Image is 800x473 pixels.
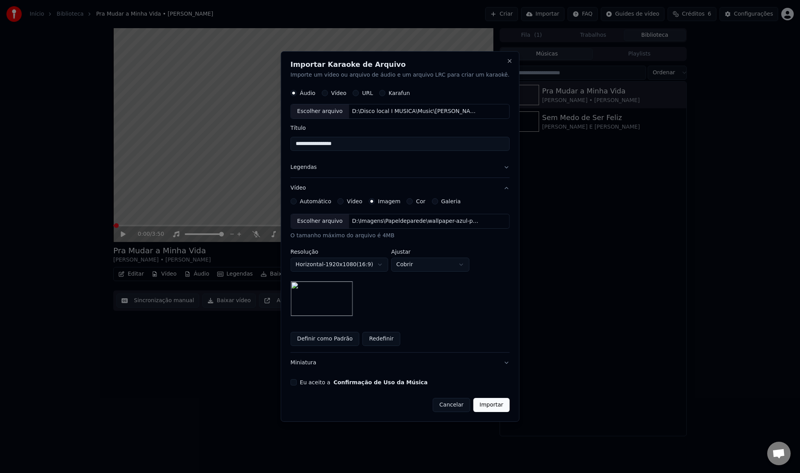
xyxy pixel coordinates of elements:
[291,353,510,373] button: Miniatura
[300,90,316,96] label: Áudio
[473,398,510,412] button: Importar
[441,199,461,204] label: Galeria
[378,199,400,204] label: Imagem
[291,178,510,198] button: Vídeo
[291,125,510,131] label: Título
[416,199,425,204] label: Cor
[291,198,510,352] div: Vídeo
[334,380,428,385] button: Eu aceito a
[331,90,346,96] label: Vídeo
[362,90,373,96] label: URL
[291,61,510,68] h2: Importar Karaoke de Arquivo
[291,104,349,118] div: Escolher arquivo
[291,71,510,79] p: Importe um vídeo ou arquivo de áudio e um arquivo LRC para criar um karaokê.
[349,217,482,225] div: D:\Imagens\Papeldeparede\wallpaper-azul-papel-de-parede-azul-fundo.jpg
[347,199,362,204] label: Vídeo
[389,90,410,96] label: Karafun
[362,332,400,346] button: Redefinir
[433,398,470,412] button: Cancelar
[349,107,482,115] div: D:\Disco local I MUSICA\Music\[PERSON_NAME] E [PERSON_NAME]\04 - Meu Coração Mandou.mp3
[300,380,428,385] label: Eu aceito a
[291,214,349,228] div: Escolher arquivo
[291,249,388,254] label: Resolução
[291,232,510,240] div: O tamanho máximo do arquivo é 4MB
[291,332,359,346] button: Definir como Padrão
[391,249,470,254] label: Ajustar
[291,157,510,177] button: Legendas
[300,199,331,204] label: Automático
